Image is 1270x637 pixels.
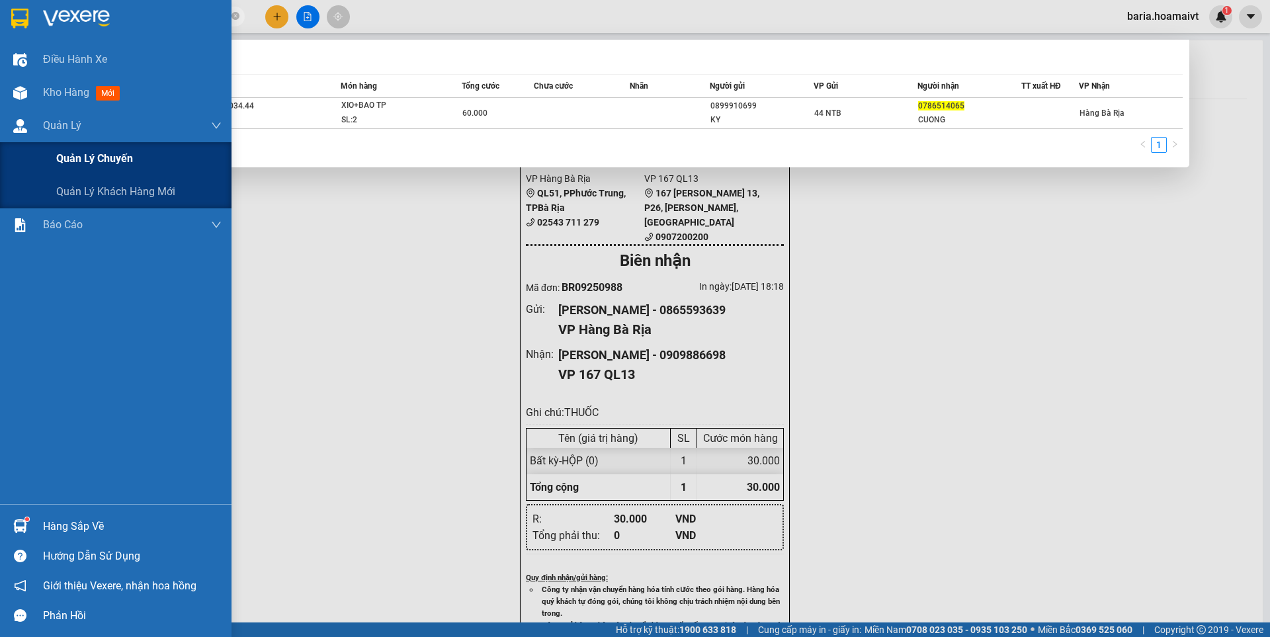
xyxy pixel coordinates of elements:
[43,517,222,536] div: Hàng sắp về
[43,546,222,566] div: Hướng dẫn sử dụng
[14,579,26,592] span: notification
[13,53,27,67] img: warehouse-icon
[232,12,239,20] span: close-circle
[918,101,964,110] span: 0786514065
[7,73,16,83] span: environment
[43,86,89,99] span: Kho hàng
[91,56,176,71] li: VP 167 QL13
[814,108,841,118] span: 44 NTB
[462,81,499,91] span: Tổng cước
[7,7,53,53] img: logo.jpg
[43,51,107,67] span: Điều hành xe
[1151,137,1167,153] li: 1
[1079,108,1124,118] span: Hàng Bà Rịa
[211,220,222,230] span: down
[1139,140,1147,148] span: left
[13,519,27,533] img: warehouse-icon
[13,86,27,100] img: warehouse-icon
[1171,140,1179,148] span: right
[91,73,101,83] span: environment
[341,99,441,113] div: XIO+BAO TP
[710,81,745,91] span: Người gửi
[814,81,838,91] span: VP Gửi
[710,99,813,113] div: 0899910699
[917,81,959,91] span: Người nhận
[43,117,81,134] span: Quản Lý
[1167,137,1183,153] li: Next Page
[43,606,222,626] div: Phản hồi
[56,150,133,167] span: Quản lý chuyến
[43,216,83,233] span: Báo cáo
[13,218,27,232] img: solution-icon
[14,609,26,622] span: message
[25,517,29,521] sup: 1
[710,113,813,127] div: KY
[1135,137,1151,153] button: left
[1135,137,1151,153] li: Previous Page
[96,86,120,101] span: mới
[341,113,441,128] div: SL: 2
[630,81,648,91] span: Nhãn
[43,577,196,594] span: Giới thiệu Vexere, nhận hoa hồng
[211,120,222,131] span: down
[918,113,1021,127] div: CUONG
[462,108,487,118] span: 60.000
[341,81,377,91] span: Món hàng
[1167,137,1183,153] button: right
[11,9,28,28] img: logo-vxr
[13,119,27,133] img: warehouse-icon
[232,11,239,23] span: close-circle
[7,73,77,98] b: QL51, PPhước Trung, TPBà Rịa
[1021,81,1061,91] span: TT xuất HĐ
[534,81,573,91] span: Chưa cước
[7,7,192,32] li: Hoa Mai
[7,56,91,71] li: VP Hàng Bà Rịa
[56,183,175,200] span: Quản lý khách hàng mới
[1152,138,1166,152] a: 1
[1079,81,1110,91] span: VP Nhận
[14,550,26,562] span: question-circle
